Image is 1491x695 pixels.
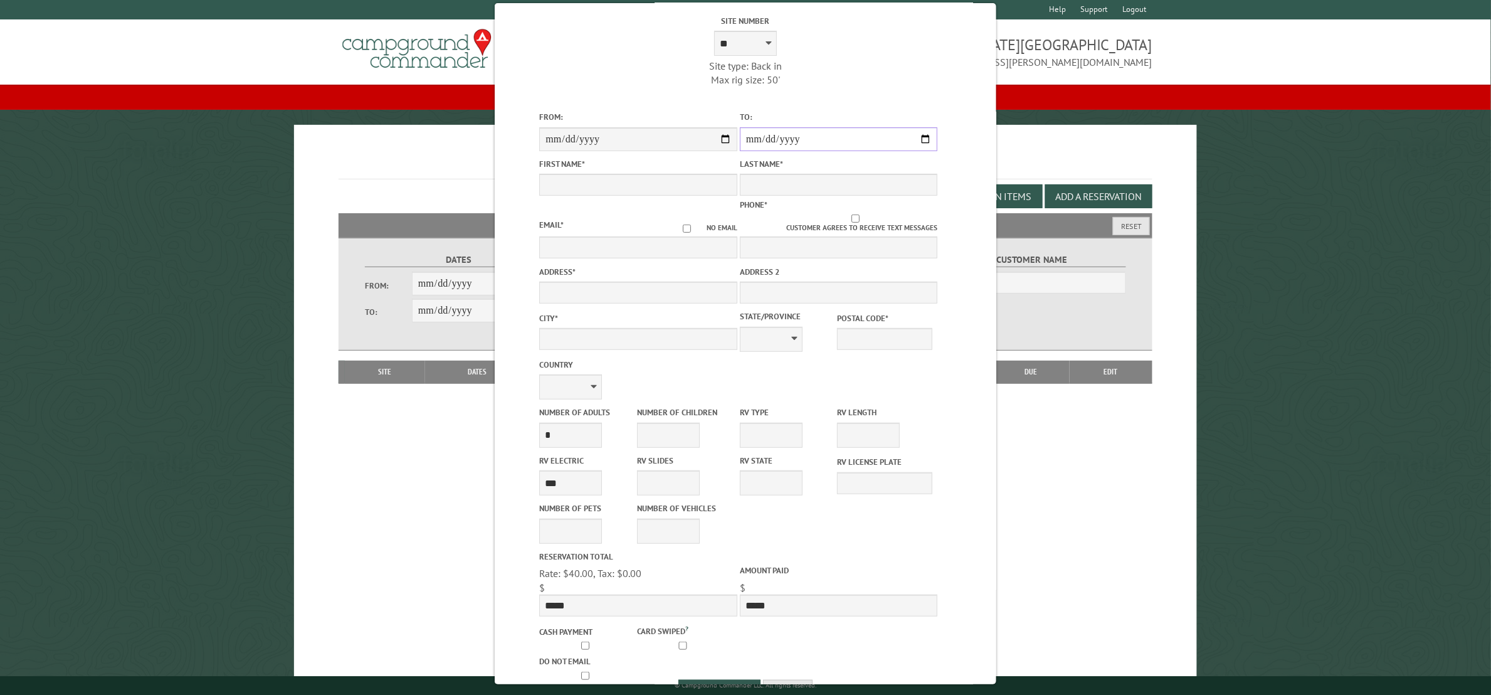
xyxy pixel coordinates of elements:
label: RV Type [740,406,835,418]
label: First Name [539,158,737,170]
button: Reset [1113,217,1150,235]
label: RV License Plate [837,456,932,468]
small: © Campground Commander LLC. All rights reserved. [675,681,816,689]
label: Email [539,220,564,230]
label: Address 2 [740,266,938,278]
label: Dates [365,253,552,267]
label: Number of Children [637,406,732,418]
input: No email [667,225,707,233]
label: RV Length [837,406,932,418]
input: Customer agrees to receive text messages [774,215,938,223]
div: Site type: Back in [646,59,845,73]
label: Number of Vehicles [637,502,732,514]
h1: Reservations [339,145,1152,179]
label: Customer Name [939,253,1126,267]
label: Amount paid [740,565,938,576]
label: Do not email [539,655,634,667]
label: Address [539,266,737,278]
span: $ [539,581,545,594]
span: Rate: $40.00, Tax: $0.00 [539,567,641,580]
th: Edit [1070,361,1152,383]
th: Due [993,361,1070,383]
label: From: [539,111,737,123]
label: City [539,312,737,324]
label: To: [365,306,412,318]
label: Cash payment [539,626,634,638]
a: ? [685,624,688,633]
label: Customer agrees to receive text messages [740,215,938,233]
div: Max rig size: 50' [646,73,845,87]
label: Card swiped [637,623,732,637]
button: Add a Reservation [1045,184,1152,208]
label: Postal Code [837,312,932,324]
label: Site Number [646,15,845,27]
label: Number of Pets [539,502,634,514]
label: State/Province [740,310,835,322]
label: Reservation Total [539,551,737,563]
label: No email [667,223,737,233]
th: Site [345,361,424,383]
span: $ [740,581,745,594]
label: Number of Adults [539,406,634,418]
label: To: [740,111,938,123]
th: Dates [425,361,530,383]
label: RV Electric [539,455,634,467]
h2: Filters [339,213,1152,237]
label: RV Slides [637,455,732,467]
label: Last Name [740,158,938,170]
label: RV State [740,455,835,467]
label: Country [539,359,737,371]
img: Campground Commander [339,24,495,73]
label: From: [365,280,412,292]
label: Phone [740,199,767,210]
